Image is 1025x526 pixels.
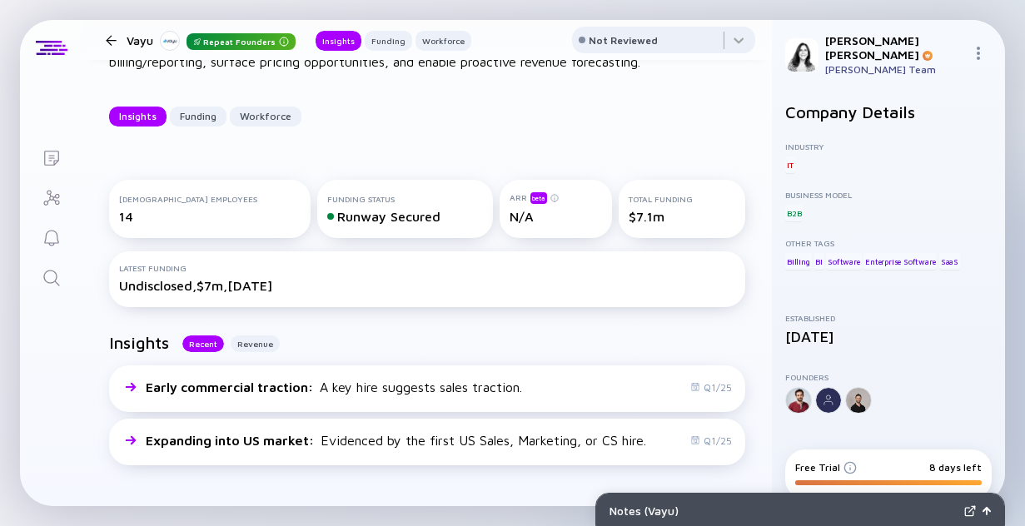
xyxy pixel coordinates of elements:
div: Not Reviewed [589,34,658,47]
div: [PERSON_NAME] Team [825,63,965,76]
button: Workforce [415,31,471,51]
div: [DEMOGRAPHIC_DATA] Employees [119,194,301,204]
div: Insights [316,32,361,49]
div: Repeat Founders [187,33,296,50]
div: Software [826,253,861,270]
div: [PERSON_NAME] [PERSON_NAME] [825,33,965,62]
div: B2B [785,205,803,221]
button: Workforce [230,107,301,127]
div: 8 days left [929,461,982,474]
div: Offices [785,440,992,450]
a: Investor Map [20,176,82,216]
button: Funding [170,107,226,127]
div: Q1/25 [690,381,732,394]
button: Revenue [231,335,280,352]
img: Menu [972,47,985,60]
div: Funding Status [327,194,484,204]
div: IT [785,156,795,173]
div: Runway Secured [327,209,484,224]
div: $7.1m [629,209,736,224]
div: Latest Funding [119,263,735,273]
span: Early commercial traction : [146,380,316,394]
div: Free Trial [795,461,857,474]
div: ARR [510,191,602,204]
div: [DATE] [785,328,992,345]
button: Recent [182,335,224,352]
div: 14 [119,209,301,224]
button: Insights [109,107,167,127]
a: Reminders [20,216,82,256]
div: Q1/25 [690,434,732,447]
div: Established [785,313,992,323]
div: N/A [510,209,602,224]
img: Open Notes [983,507,991,515]
div: Billing [785,253,812,270]
div: Workforce [415,32,471,49]
div: beta [530,192,547,204]
div: Other Tags [785,238,992,248]
div: Enterprise Software [863,253,937,270]
div: Notes ( Vayu ) [610,504,958,518]
div: Vayu [127,30,296,51]
div: Insights [109,103,167,129]
button: Insights [316,31,361,51]
div: Founders [785,372,992,382]
h2: Insights [109,333,169,352]
div: Funding [365,32,412,49]
span: Expanding into US market : [146,433,317,448]
div: Workforce [230,103,301,129]
div: SaaS [939,253,960,270]
div: Total Funding [629,194,736,204]
div: A key hire suggests sales traction. [146,380,522,394]
a: Lists [20,136,82,176]
div: Evidenced by the first US Sales, Marketing, or CS hire. [146,433,646,448]
div: Undisclosed, $7m, [DATE] [119,278,735,293]
a: Search [20,256,82,296]
div: Business Model [785,190,992,200]
div: BI [814,253,824,270]
img: Expand Notes [964,505,976,517]
img: Audrey Profile Picture [785,38,819,72]
button: Funding [365,31,412,51]
div: Funding [170,103,226,129]
div: Industry [785,141,992,151]
h2: Company Details [785,102,992,122]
